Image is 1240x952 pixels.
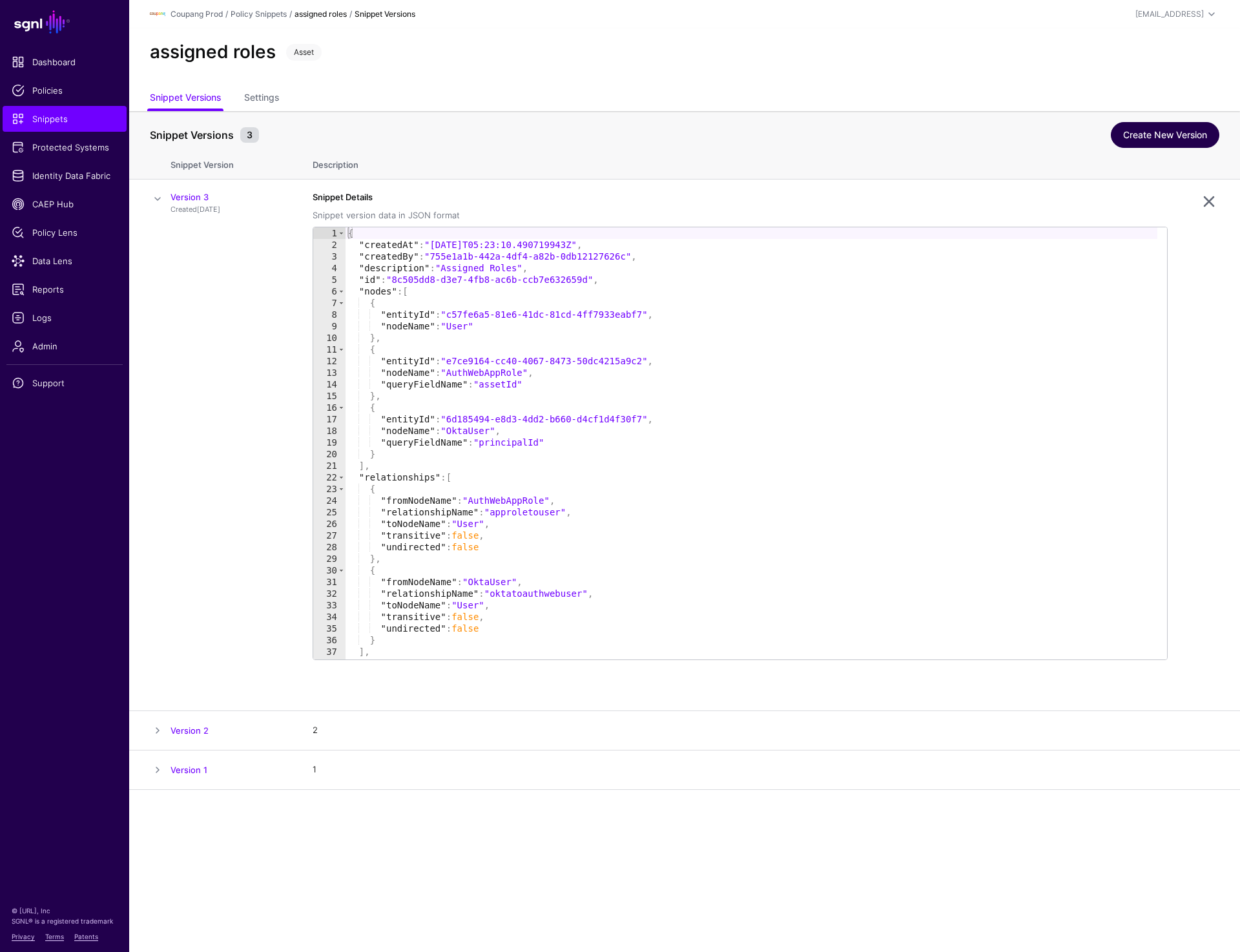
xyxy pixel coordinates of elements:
div: 1 [313,227,346,239]
span: Toggle code folding, rows 16 through 20 [338,402,345,413]
div: 24 [313,495,346,506]
a: Policy Snippets [231,9,287,19]
p: Created [170,204,287,215]
p: © [URL], Inc [12,905,118,916]
span: Admin [12,340,118,353]
a: Admin [3,333,127,359]
div: 1 [313,763,1219,776]
div: [EMAIL_ADDRESS] [1135,8,1204,20]
div: 35 [313,623,346,634]
div: 30 [313,564,346,576]
div: 32 [313,588,346,599]
div: 10 [313,332,346,344]
a: Create New Version [1111,122,1219,148]
span: Snippet Versions [147,127,237,143]
a: Protected Systems [3,134,127,160]
div: 27 [313,530,346,541]
span: Identity Data Fabric [12,169,118,182]
div: 26 [313,518,346,530]
span: Protected Systems [12,141,118,154]
div: 4 [313,262,346,274]
div: 9 [313,320,346,332]
span: Reports [12,283,118,296]
a: Identity Data Fabric [3,163,127,189]
a: Version 3 [170,192,209,202]
a: Settings [244,87,279,111]
div: 22 [313,471,346,483]
a: Data Lens [3,248,127,274]
strong: assigned roles [294,9,347,19]
span: Support [12,377,118,389]
div: 28 [313,541,346,553]
span: Toggle code folding, rows 22 through 37 [338,471,345,483]
div: 23 [313,483,346,495]
span: CAEP Hub [12,198,118,211]
div: 25 [313,506,346,518]
span: Policies [12,84,118,97]
strong: Snippet Versions [355,9,415,19]
a: Policy Lens [3,220,127,245]
a: Version 1 [170,765,207,775]
div: 18 [313,425,346,437]
div: 34 [313,611,346,623]
div: 8 [313,309,346,320]
div: 29 [313,553,346,564]
div: 37 [313,646,346,657]
span: Asset [286,44,322,61]
span: [DATE] [197,205,220,214]
div: / [347,8,355,20]
a: Snippets [3,106,127,132]
div: 15 [313,390,346,402]
span: Dashboard [12,56,118,68]
div: 12 [313,355,346,367]
div: 17 [313,413,346,425]
img: svg+xml;base64,PHN2ZyBpZD0iTG9nbyIgeG1sbnM9Imh0dHA6Ly93d3cudzMub3JnLzIwMDAvc3ZnIiB3aWR0aD0iMTIxLj... [150,6,165,22]
span: Toggle code folding, rows 7 through 10 [338,297,345,309]
label: Snippet Details [313,191,460,222]
div: 16 [313,402,346,413]
span: Toggle code folding, rows 6 through 21 [338,285,345,297]
div: 38 [313,657,346,669]
a: Snippet Versions [150,87,221,111]
div: 2 [313,724,1219,737]
a: Policies [3,78,127,103]
div: 13 [313,367,346,378]
a: Reports [3,276,127,302]
th: Snippet Version [170,146,300,180]
a: Logs [3,305,127,331]
small: 3 [240,127,259,143]
span: Toggle code folding, rows 30 through 36 [338,564,345,576]
span: Snippets [12,112,118,125]
div: 11 [313,344,346,355]
a: Privacy [12,933,35,940]
span: Data Lens [12,254,118,267]
div: 20 [313,448,346,460]
div: Snippet version data in JSON format [313,209,460,222]
div: 3 [313,251,346,262]
div: 14 [313,378,346,390]
span: Toggle code folding, rows 11 through 15 [338,344,345,355]
a: Patents [74,933,98,940]
div: 6 [313,285,346,297]
div: 7 [313,297,346,309]
a: Version 2 [170,725,209,736]
th: Description [300,146,1240,180]
h2: assigned roles [150,41,276,63]
div: / [287,8,294,20]
div: 21 [313,460,346,471]
div: 5 [313,274,346,285]
a: Coupang Prod [170,9,223,19]
a: CAEP Hub [3,191,127,217]
div: 31 [313,576,346,588]
a: Dashboard [3,49,127,75]
div: 33 [313,599,346,611]
div: 2 [313,239,346,251]
a: Terms [45,933,64,940]
span: Logs [12,311,118,324]
div: 19 [313,437,346,448]
span: Policy Lens [12,226,118,239]
span: Toggle code folding, rows 1 through 40 [338,227,345,239]
p: SGNL® is a registered trademark [12,916,118,926]
span: Toggle code folding, rows 23 through 29 [338,483,345,495]
div: / [223,8,231,20]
